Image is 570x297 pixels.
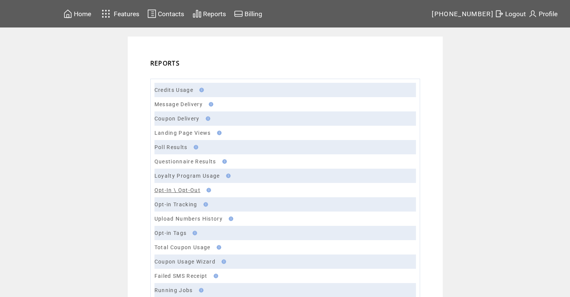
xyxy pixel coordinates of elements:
[197,88,204,92] img: help.gif
[214,245,221,250] img: help.gif
[204,188,211,192] img: help.gif
[495,9,504,18] img: exit.svg
[154,173,220,179] a: Loyalty Program Usage
[494,8,527,20] a: Logout
[154,259,215,265] a: Coupon Usage Wizard
[190,231,197,235] img: help.gif
[158,10,184,18] span: Contacts
[154,144,188,150] a: Poll Results
[219,259,226,264] img: help.gif
[154,230,187,236] a: Opt-in Tags
[193,9,202,18] img: chart.svg
[154,101,203,107] a: Message Delivery
[154,287,193,293] a: Running Jobs
[220,159,227,164] img: help.gif
[191,145,198,149] img: help.gif
[432,10,494,18] span: [PHONE_NUMBER]
[234,9,243,18] img: creidtcard.svg
[224,174,231,178] img: help.gif
[74,10,91,18] span: Home
[99,8,113,20] img: features.svg
[211,274,218,278] img: help.gif
[154,158,216,164] a: Questionnaire Results
[154,273,208,279] a: Failed SMS Receipt
[146,8,185,20] a: Contacts
[203,116,210,121] img: help.gif
[150,59,180,67] span: REPORTS
[233,8,263,20] a: Billing
[201,202,208,207] img: help.gif
[191,8,227,20] a: Reports
[98,6,141,21] a: Features
[62,8,92,20] a: Home
[154,87,193,93] a: Credits Usage
[154,116,200,122] a: Coupon Delivery
[147,9,156,18] img: contacts.svg
[197,288,203,292] img: help.gif
[539,10,558,18] span: Profile
[114,10,139,18] span: Features
[206,102,213,107] img: help.gif
[154,187,200,193] a: Opt-In \ Opt-Out
[203,10,226,18] span: Reports
[154,201,197,207] a: Opt-in Tracking
[154,216,223,222] a: Upload Numbers History
[505,10,526,18] span: Logout
[63,9,72,18] img: home.svg
[226,216,233,221] img: help.gif
[154,130,211,136] a: Landing Page Views
[528,9,537,18] img: profile.svg
[527,8,559,20] a: Profile
[245,10,262,18] span: Billing
[215,131,222,135] img: help.gif
[154,244,211,250] a: Total Coupon Usage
